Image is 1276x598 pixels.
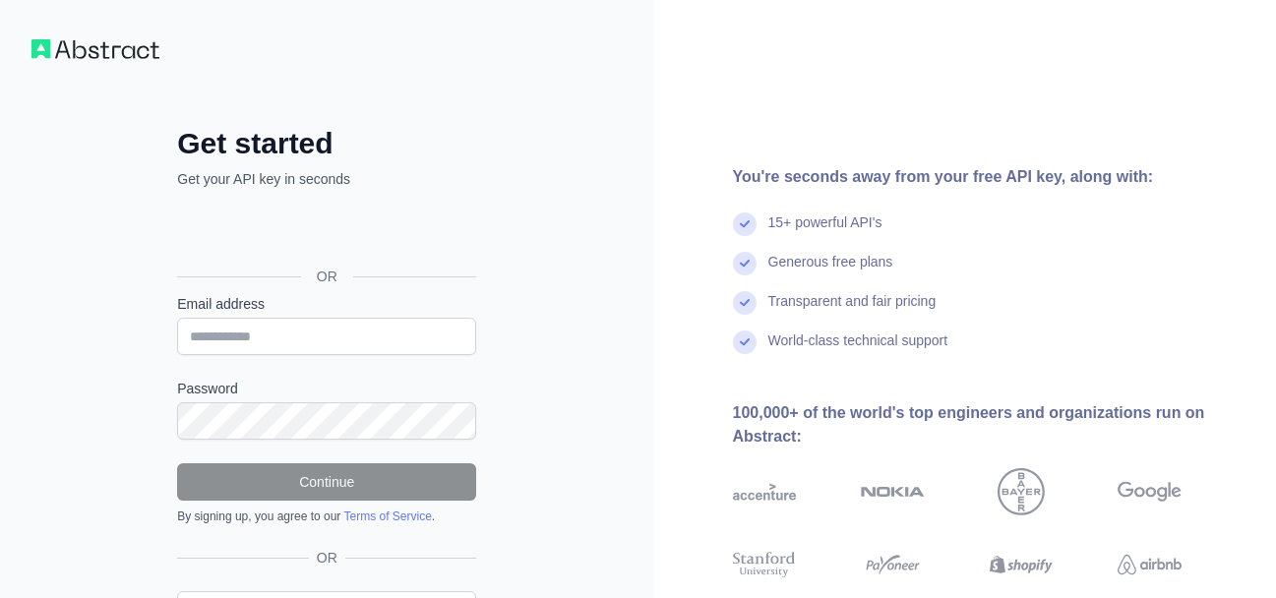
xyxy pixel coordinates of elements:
span: OR [301,267,353,286]
div: Transparent and fair pricing [768,291,937,330]
img: stanford university [733,549,797,580]
div: You're seconds away from your free API key, along with: [733,165,1246,189]
img: check mark [733,291,757,315]
img: nokia [861,468,925,515]
iframe: Sign in with Google Button [167,210,482,254]
img: accenture [733,468,797,515]
label: Email address [177,294,476,314]
div: Generous free plans [768,252,893,291]
img: shopify [990,549,1054,580]
div: 15+ powerful API's [768,212,882,252]
div: World-class technical support [768,330,948,370]
h2: Get started [177,126,476,161]
p: Get your API key in seconds [177,169,476,189]
button: Continue [177,463,476,501]
img: bayer [998,468,1045,515]
img: check mark [733,252,757,275]
a: Terms of Service [343,509,431,523]
img: payoneer [861,549,925,580]
img: check mark [733,330,757,354]
img: Workflow [31,39,159,59]
div: By signing up, you agree to our . [177,508,476,524]
label: Password [177,379,476,398]
span: OR [309,548,345,568]
img: airbnb [1118,549,1182,580]
img: check mark [733,212,757,236]
div: 100,000+ of the world's top engineers and organizations run on Abstract: [733,401,1246,448]
img: google [1118,468,1182,515]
